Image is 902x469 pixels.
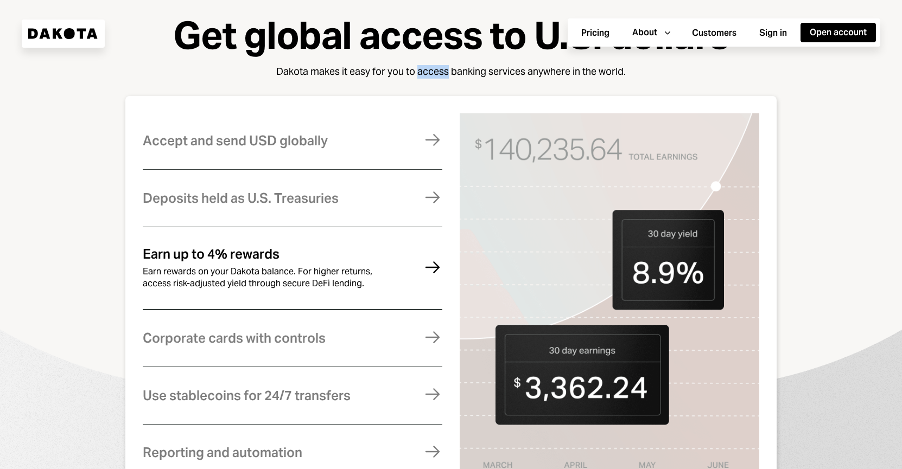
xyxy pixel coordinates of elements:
div: Earn rewards on your Dakota balance. For higher returns, access risk-adjusted yield through secur... [143,266,382,290]
div: Dakota makes it easy for you to access banking services anywhere in the world. [276,65,626,79]
div: Accept and send USD globally [143,134,328,148]
div: Deposits held as U.S. Treasuries [143,191,339,205]
div: Corporate cards with controls [143,331,326,345]
div: Use stablecoins for 24/7 transfers [143,389,351,403]
a: Pricing [572,22,619,43]
a: Customers [683,22,746,43]
button: Pricing [572,23,619,43]
button: Sign in [750,23,796,43]
div: Get global access to U.S. dollars [173,15,729,56]
button: Customers [683,23,746,43]
button: Open account [801,23,876,42]
div: About [632,27,657,38]
div: Earn up to 4% rewards [143,247,280,261]
a: Sign in [750,22,796,43]
button: About [623,23,678,42]
div: Reporting and automation [143,446,302,460]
